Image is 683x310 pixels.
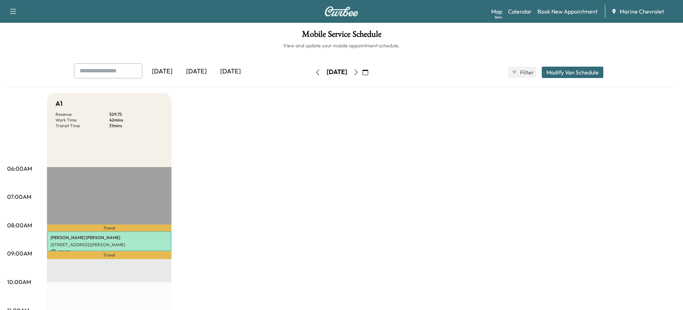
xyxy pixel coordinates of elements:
button: Filter [508,67,536,78]
p: 08:00AM [7,221,32,229]
p: Revenue [55,112,109,117]
h5: A1 [55,99,63,109]
p: $ 29.75 [51,249,168,255]
p: [PERSON_NAME] [PERSON_NAME] [51,235,168,241]
a: MapBeta [491,7,502,16]
div: [DATE] [145,63,179,80]
p: 10:00AM [7,278,31,286]
p: Travel [47,251,171,259]
div: [DATE] [327,68,347,77]
h6: View and update your mobile appointment schedule. [7,42,676,49]
a: Book New Appointment [538,7,598,16]
p: $ 29.75 [109,112,163,117]
p: [STREET_ADDRESS][PERSON_NAME] [51,242,168,248]
p: Transit Time [55,123,109,129]
div: [DATE] [213,63,248,80]
a: Calendar [508,7,532,16]
p: 06:00AM [7,164,32,173]
p: 31 mins [109,123,163,129]
p: Travel [47,224,171,231]
p: Work Time [55,117,109,123]
p: 07:00AM [7,192,31,201]
span: Marine Chevrolet [620,7,664,16]
h1: Mobile Service Schedule [7,30,676,42]
div: [DATE] [179,63,213,80]
span: Filter [520,68,533,77]
img: Curbee Logo [324,6,359,16]
div: Beta [495,15,502,20]
button: Modify Van Schedule [542,67,603,78]
p: 09:00AM [7,249,32,258]
p: 42 mins [109,117,163,123]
